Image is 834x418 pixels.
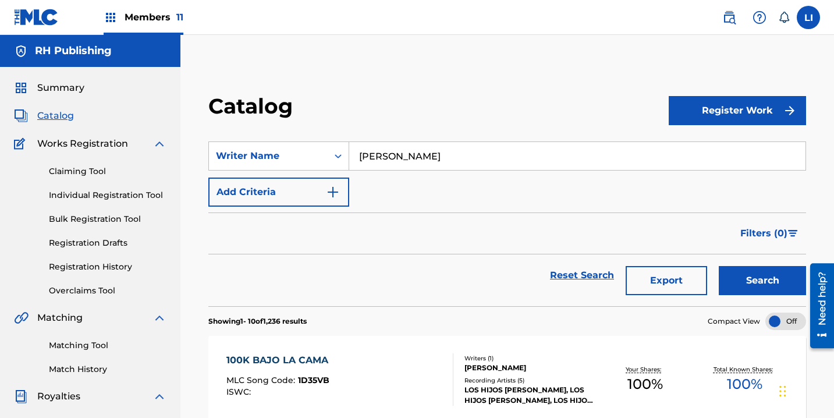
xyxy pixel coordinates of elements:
[49,363,166,376] a: Match History
[783,104,797,118] img: f7272a7cc735f4ea7f67.svg
[49,285,166,297] a: Overclaims Tool
[14,109,28,123] img: Catalog
[733,219,806,248] button: Filters (0)
[208,93,299,119] h2: Catalog
[37,81,84,95] span: Summary
[740,226,787,240] span: Filters ( 0 )
[801,259,834,353] iframe: Resource Center
[14,44,28,58] img: Accounts
[753,10,766,24] img: help
[719,266,806,295] button: Search
[49,261,166,273] a: Registration History
[722,10,736,24] img: search
[125,10,183,24] span: Members
[14,81,84,95] a: SummarySummary
[14,389,28,403] img: Royalties
[37,109,74,123] span: Catalog
[626,266,707,295] button: Export
[627,374,663,395] span: 100 %
[49,189,166,201] a: Individual Registration Tool
[176,12,183,23] span: 11
[14,109,74,123] a: CatalogCatalog
[788,230,798,237] img: filter
[748,6,771,29] div: Help
[464,363,595,373] div: [PERSON_NAME]
[49,237,166,249] a: Registration Drafts
[544,263,620,288] a: Reset Search
[49,165,166,178] a: Claiming Tool
[14,9,59,26] img: MLC Logo
[708,316,760,327] span: Compact View
[37,389,80,403] span: Royalties
[326,185,340,199] img: 9d2ae6d4665cec9f34b9.svg
[35,44,112,58] h5: RH Publishing
[718,6,741,29] a: Public Search
[152,311,166,325] img: expand
[626,365,664,374] p: Your Shares:
[779,374,786,409] div: Drag
[37,137,128,151] span: Works Registration
[226,375,298,385] span: MLC Song Code :
[14,311,29,325] img: Matching
[208,141,806,306] form: Search Form
[226,353,334,367] div: 100K BAJO LA CAMA
[797,6,820,29] div: User Menu
[14,81,28,95] img: Summary
[298,375,329,385] span: 1D35VB
[727,374,762,395] span: 100 %
[464,385,595,406] div: LOS HIJOS [PERSON_NAME], LOS HIJOS [PERSON_NAME], LOS HIJOS [PERSON_NAME], LOS HIJOS [PERSON_NAME...
[226,387,254,397] span: ISWC :
[778,12,790,23] div: Notifications
[464,354,595,363] div: Writers ( 1 )
[464,376,595,385] div: Recording Artists ( 5 )
[208,316,307,327] p: Showing 1 - 10 of 1,236 results
[669,96,806,125] button: Register Work
[49,339,166,352] a: Matching Tool
[14,137,29,151] img: Works Registration
[49,213,166,225] a: Bulk Registration Tool
[152,389,166,403] img: expand
[714,365,776,374] p: Total Known Shares:
[104,10,118,24] img: Top Rightsholders
[152,137,166,151] img: expand
[37,311,83,325] span: Matching
[776,362,834,418] iframe: Chat Widget
[208,178,349,207] button: Add Criteria
[216,149,321,163] div: Writer Name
